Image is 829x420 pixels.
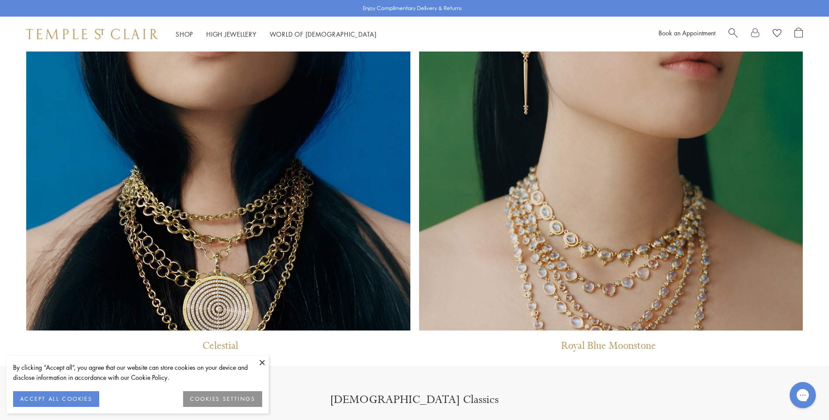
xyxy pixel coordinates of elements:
[176,29,377,40] nav: Main navigation
[728,28,738,41] a: Search
[206,30,257,38] a: High JewelleryHigh Jewellery
[561,339,656,357] p: Royal Blue Moonstone
[785,379,820,411] iframe: Gorgias live chat messenger
[13,362,262,382] div: By clicking “Accept all”, you agree that our website can store cookies on your device and disclos...
[13,391,99,407] button: ACCEPT ALL COOKIES
[35,392,794,407] h1: [DEMOGRAPHIC_DATA] Classics
[270,30,377,38] a: World of [DEMOGRAPHIC_DATA]World of [DEMOGRAPHIC_DATA]
[794,28,803,41] a: Open Shopping Bag
[183,391,262,407] button: COOKIES SETTINGS
[202,339,238,357] p: Celestial
[773,28,781,41] a: View Wishlist
[363,4,462,13] p: Enjoy Complimentary Delivery & Returns
[176,30,193,38] a: ShopShop
[659,28,715,37] a: Book an Appointment
[26,29,158,39] img: Temple St. Clair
